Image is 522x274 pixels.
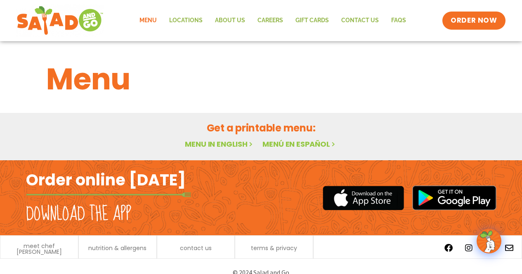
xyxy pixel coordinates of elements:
[323,185,404,211] img: appstore
[163,11,209,30] a: Locations
[385,11,412,30] a: FAQs
[451,16,497,26] span: ORDER NOW
[26,170,186,190] h2: Order online [DATE]
[180,245,212,251] a: contact us
[442,12,505,30] a: ORDER NOW
[46,57,476,101] h1: Menu
[133,11,412,30] nav: Menu
[88,245,146,251] a: nutrition & allergens
[251,11,289,30] a: Careers
[17,4,104,37] img: new-SAG-logo-768×292
[185,139,254,149] a: Menu in English
[133,11,163,30] a: Menu
[412,185,496,210] img: google_play
[5,243,74,255] a: meet chef [PERSON_NAME]
[262,139,337,149] a: Menú en español
[335,11,385,30] a: Contact Us
[209,11,251,30] a: About Us
[26,192,191,197] img: fork
[251,245,297,251] a: terms & privacy
[289,11,335,30] a: GIFT CARDS
[26,203,131,226] h2: Download the app
[46,121,476,135] h2: Get a printable menu:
